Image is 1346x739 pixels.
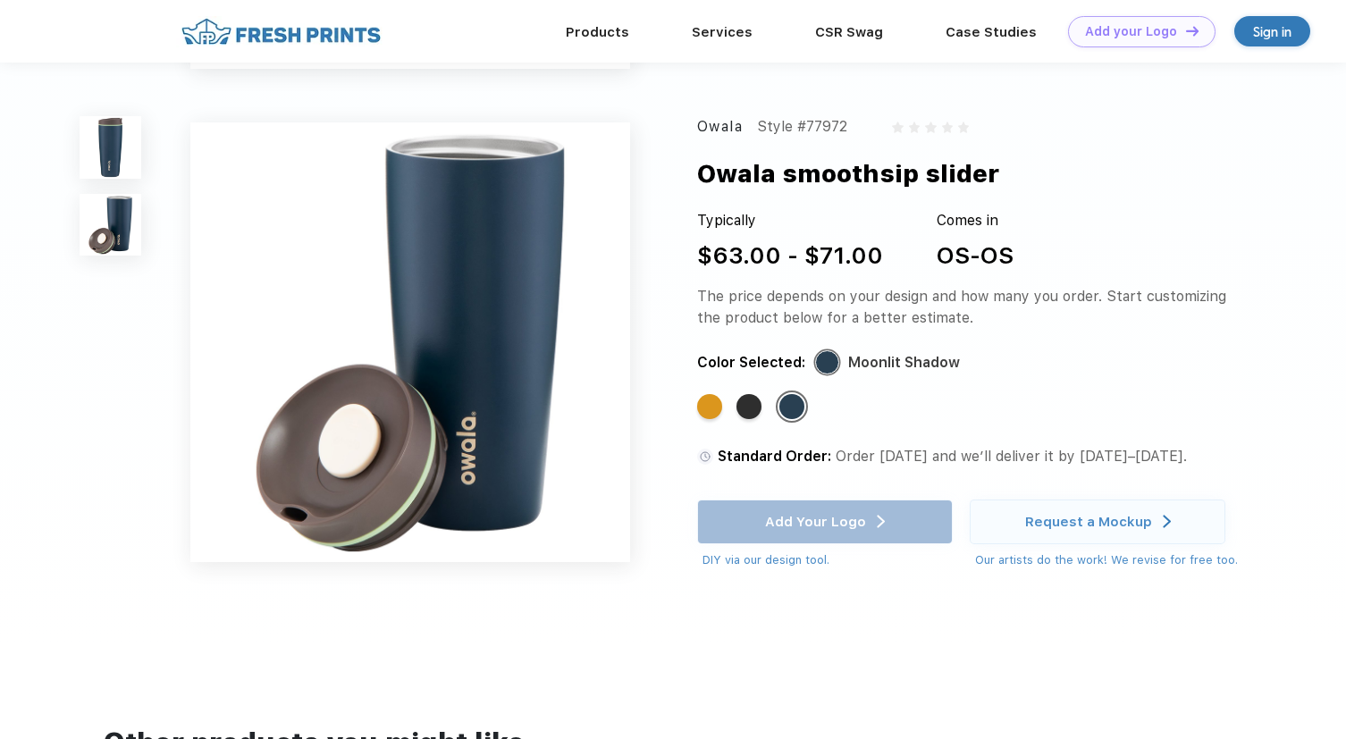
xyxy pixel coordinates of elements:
a: Products [566,24,629,40]
img: func=resize&h=100 [80,194,141,256]
div: Comes in [937,210,1014,231]
img: gray_star.svg [958,122,969,132]
div: Request a Mockup [1025,513,1152,531]
img: fo%20logo%202.webp [176,16,386,47]
div: The price depends on your design and how many you order. Start customizing the product below for ... [697,286,1249,329]
img: gray_star.svg [942,122,953,132]
div: OS-OS [937,238,1014,273]
div: Typically [697,210,883,231]
img: DT [1186,26,1199,36]
div: Style #77972 [757,116,847,138]
div: DIY via our design tool. [702,551,953,569]
img: func=resize&h=640 [190,122,630,562]
a: Sign in [1234,16,1310,46]
div: Moonlit Shadow [848,352,960,374]
div: Moonlit Shadow [779,394,804,419]
div: $63.00 - $71.00 [697,238,883,273]
span: Order [DATE] and we’ll deliver it by [DATE]–[DATE]. [836,448,1187,465]
img: func=resize&h=100 [80,116,141,178]
div: Add your Logo [1085,24,1177,39]
img: standard order [697,449,713,465]
div: Our artists do the work! We revise for free too. [975,551,1238,569]
div: Golden Quest [697,394,722,419]
div: Very Very Dark [736,394,761,419]
div: Sign in [1253,21,1291,42]
div: Owala [697,116,743,138]
img: gray_star.svg [892,122,903,132]
img: white arrow [1163,515,1171,528]
span: Standard Order: [718,448,831,465]
img: gray_star.svg [925,122,936,132]
img: gray_star.svg [909,122,920,132]
div: Color Selected: [697,352,805,374]
div: Owala smoothsip slider [697,155,999,192]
